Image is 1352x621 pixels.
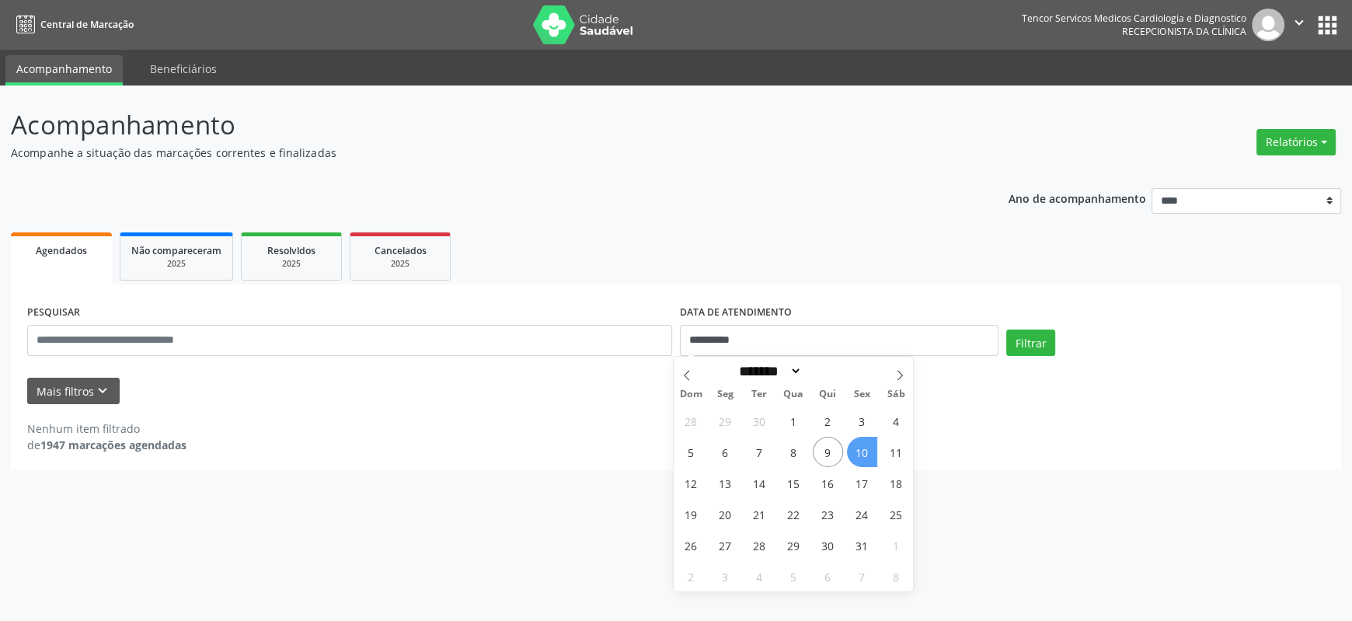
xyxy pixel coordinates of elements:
[744,468,775,498] span: Outubro 14, 2025
[710,561,740,591] span: Novembro 3, 2025
[1284,9,1314,41] button: 
[1022,12,1246,25] div: Tencor Servicos Medicos Cardiologia e Diagnostico
[880,530,911,560] span: Novembro 1, 2025
[779,561,809,591] span: Novembro 5, 2025
[11,12,134,37] a: Central de Marcação
[676,561,706,591] span: Novembro 2, 2025
[1252,9,1284,41] img: img
[813,437,843,467] span: Outubro 9, 2025
[27,378,120,405] button: Mais filtroskeyboard_arrow_down
[847,406,877,436] span: Outubro 3, 2025
[779,530,809,560] span: Outubro 29, 2025
[131,244,221,257] span: Não compareceram
[27,437,186,453] div: de
[1006,330,1055,356] button: Filtrar
[847,499,877,529] span: Outubro 24, 2025
[742,389,776,399] span: Ter
[845,389,879,399] span: Sex
[847,437,877,467] span: Outubro 10, 2025
[27,301,80,325] label: PESQUISAR
[813,499,843,529] span: Outubro 23, 2025
[1314,12,1341,39] button: apps
[267,244,315,257] span: Resolvidos
[744,561,775,591] span: Novembro 4, 2025
[36,244,87,257] span: Agendados
[710,437,740,467] span: Outubro 6, 2025
[880,499,911,529] span: Outubro 25, 2025
[676,468,706,498] span: Outubro 12, 2025
[813,406,843,436] span: Outubro 2, 2025
[776,389,810,399] span: Qua
[5,55,123,85] a: Acompanhamento
[810,389,845,399] span: Qui
[708,389,742,399] span: Seg
[744,437,775,467] span: Outubro 7, 2025
[847,468,877,498] span: Outubro 17, 2025
[880,406,911,436] span: Outubro 4, 2025
[253,258,330,270] div: 2025
[139,55,228,82] a: Beneficiários
[94,382,111,399] i: keyboard_arrow_down
[676,437,706,467] span: Outubro 5, 2025
[680,301,792,325] label: DATA DE ATENDIMENTO
[847,530,877,560] span: Outubro 31, 2025
[676,499,706,529] span: Outubro 19, 2025
[375,244,427,257] span: Cancelados
[710,530,740,560] span: Outubro 27, 2025
[710,499,740,529] span: Outubro 20, 2025
[847,561,877,591] span: Novembro 7, 2025
[131,258,221,270] div: 2025
[1256,129,1336,155] button: Relatórios
[674,389,708,399] span: Dom
[676,406,706,436] span: Setembro 28, 2025
[779,406,809,436] span: Outubro 1, 2025
[27,420,186,437] div: Nenhum item filtrado
[40,438,186,452] strong: 1947 marcações agendadas
[1009,188,1146,208] p: Ano de acompanhamento
[802,363,853,379] input: Year
[676,530,706,560] span: Outubro 26, 2025
[744,406,775,436] span: Setembro 30, 2025
[11,145,942,161] p: Acompanhe a situação das marcações correntes e finalizadas
[880,561,911,591] span: Novembro 8, 2025
[11,106,942,145] p: Acompanhamento
[880,437,911,467] span: Outubro 11, 2025
[779,499,809,529] span: Outubro 22, 2025
[813,561,843,591] span: Novembro 6, 2025
[813,530,843,560] span: Outubro 30, 2025
[779,437,809,467] span: Outubro 8, 2025
[813,468,843,498] span: Outubro 16, 2025
[1122,25,1246,38] span: Recepcionista da clínica
[880,468,911,498] span: Outubro 18, 2025
[879,389,913,399] span: Sáb
[40,18,134,31] span: Central de Marcação
[779,468,809,498] span: Outubro 15, 2025
[710,468,740,498] span: Outubro 13, 2025
[361,258,439,270] div: 2025
[744,530,775,560] span: Outubro 28, 2025
[710,406,740,436] span: Setembro 29, 2025
[1291,14,1308,31] i: 
[744,499,775,529] span: Outubro 21, 2025
[733,363,802,379] select: Month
